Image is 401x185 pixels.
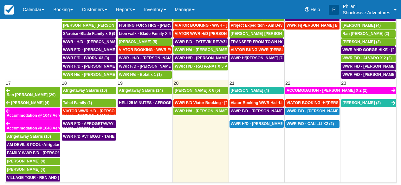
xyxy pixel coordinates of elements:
a: AM DEVIL'S POOL -Afrigetaway Safaris X5 (5) [6,141,60,149]
span: [PERSON_NAME] (4) [11,101,49,105]
span: VIATOR WWR H/D - [PERSON_NAME] 3 (3) [63,109,141,113]
a: [PERSON_NAME] (4) [5,99,60,107]
a: Tahel Family (1) [62,99,116,107]
a: [PERSON_NAME] (2) [341,99,396,107]
span: Viator Booking WWR H/d -Li, Jiahao X 2 (2) [231,101,310,105]
a: Afrigetaway Safaris (14) [118,87,172,95]
a: Afrigetaway Safaris (10) [62,87,116,95]
a: Afrigetaway Safaris (10) [6,133,60,141]
a: [PERSON_NAME] (4) [6,158,60,165]
span: HELI 25 MINUTES - AFROGETAWAY SAFARIS X5 (5) [119,101,214,105]
a: WWR F/D - [PERSON_NAME] X4 (4) [230,108,284,115]
span: Accommodation @ 1048 Aerodrome - [PERSON_NAME] x 2 (2) [7,113,121,118]
span: [PERSON_NAME] (4) [7,167,45,172]
span: Accommodation @ 1048 Aerodrome - MaNare X 2 (2) [7,126,103,130]
span: VILLAGE TOUR - REN AND [PERSON_NAME] X4 (4) [7,175,102,180]
span: WWR H/d - [PERSON_NAME] x2 (2) [175,109,239,113]
span: ACCOMODATION - [PERSON_NAME] X 2 (2) [287,88,367,93]
a: [PERSON_NAME] X 6 (6) [173,87,228,95]
span: [PERSON_NAME] (2) [342,101,381,105]
span: WWR F/D Viator Booking - [PERSON_NAME] X1 (1) [175,101,268,105]
a: WWR F/D PVT BOAT - TAHEL FAMILY x 5 (1) [62,133,116,141]
span: Tahel Family (1) [63,101,92,105]
span: WWR F/D - [PERSON_NAME] X4 (4) [231,109,296,113]
a: WWR F/D - CALILLI X2 (2) [285,120,340,128]
span: Afrigetaway Safaris (10) [7,134,51,139]
span: Afrigetaway Safaris (14) [119,88,163,93]
span: [PERSON_NAME] (4) [231,88,269,93]
span: WWR F/D PVT BOAT - TAHEL FAMILY x 5 (1) [63,134,144,139]
span: WWR F/D - AFROGETAWAY SAFARIS X5 (5) [63,122,143,126]
a: Accommodation @ 1048 Aerodrome - [PERSON_NAME] x 2 (2) [5,108,60,120]
a: FAMILY WWR F/D - [PERSON_NAME] X4 (4) [6,149,60,157]
span: Afrigetaway Safaris (10) [63,88,107,93]
a: ACCOMODATION - [PERSON_NAME] X 2 (2) [285,87,396,95]
a: WWR F/D - AFROGETAWAY SAFARIS X5 (5) [62,120,116,128]
span: WWR F/D - [PERSON_NAME] X2 (2) [287,109,352,113]
a: [PERSON_NAME] (4) [6,166,60,174]
a: [PERSON_NAME] (4) [230,87,284,95]
span: WWR H/D - [PERSON_NAME] X 1 (1) [231,122,297,126]
a: WWR F/D - [PERSON_NAME] X2 (2) [285,108,340,115]
span: [PERSON_NAME] (4) [7,159,45,163]
a: VIATOR WWR H/D - [PERSON_NAME] 3 (3) [62,108,116,115]
a: VILLAGE TOUR - REN AND [PERSON_NAME] X4 (4) [6,174,60,182]
span: Ran [PERSON_NAME] (29) [7,93,55,97]
span: FAMILY WWR F/D - [PERSON_NAME] X4 (4) [7,151,87,155]
span: VIATOR BOOKING -H/[PERSON_NAME] X 4 (4) [287,101,372,105]
a: Ran [PERSON_NAME] (29) [5,87,60,99]
a: HELI 25 MINUTES - AFROGETAWAY SAFARIS X5 (5) [118,99,172,107]
a: WWR H/D - [PERSON_NAME] X 1 (1) [230,120,284,128]
span: AM DEVIL'S POOL -Afrigetaway Safaris X5 (5) [7,142,91,147]
a: Viator Booking WWR H/d -Li, Jiahao X 2 (2) [230,99,284,107]
span: WWR F/D - CALILLI X2 (2) [287,122,334,126]
a: Accommodation @ 1048 Aerodrome - MaNare X 2 (2) [5,120,60,132]
a: WWR F/D Viator Booking - [PERSON_NAME] X1 (1) [173,99,228,107]
a: WWR H/d - [PERSON_NAME] x2 (2) [173,108,228,115]
a: VIATOR BOOKING -H/[PERSON_NAME] X 4 (4) [285,99,340,107]
span: [PERSON_NAME] X 6 (6) [175,88,220,93]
